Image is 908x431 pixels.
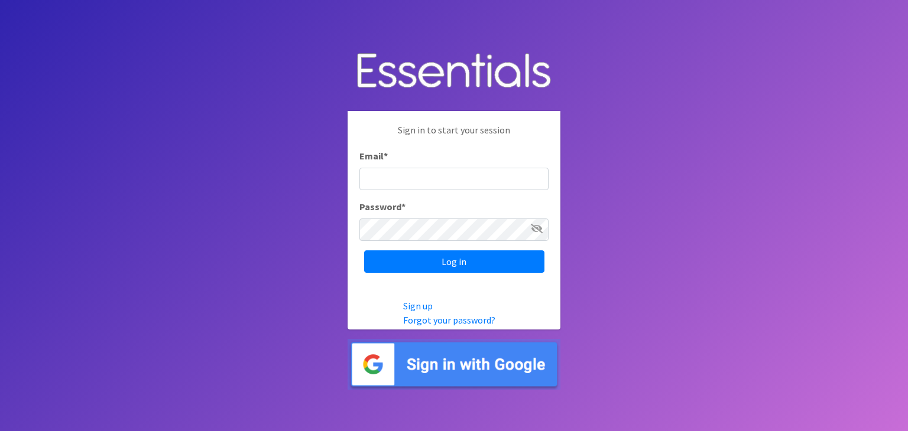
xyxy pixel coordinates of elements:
label: Email [359,149,388,163]
a: Sign up [403,300,433,312]
img: Sign in with Google [348,339,560,390]
abbr: required [384,150,388,162]
abbr: required [401,201,406,213]
a: Forgot your password? [403,314,495,326]
input: Log in [364,250,544,273]
label: Password [359,200,406,214]
p: Sign in to start your session [359,123,549,149]
img: Human Essentials [348,41,560,102]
